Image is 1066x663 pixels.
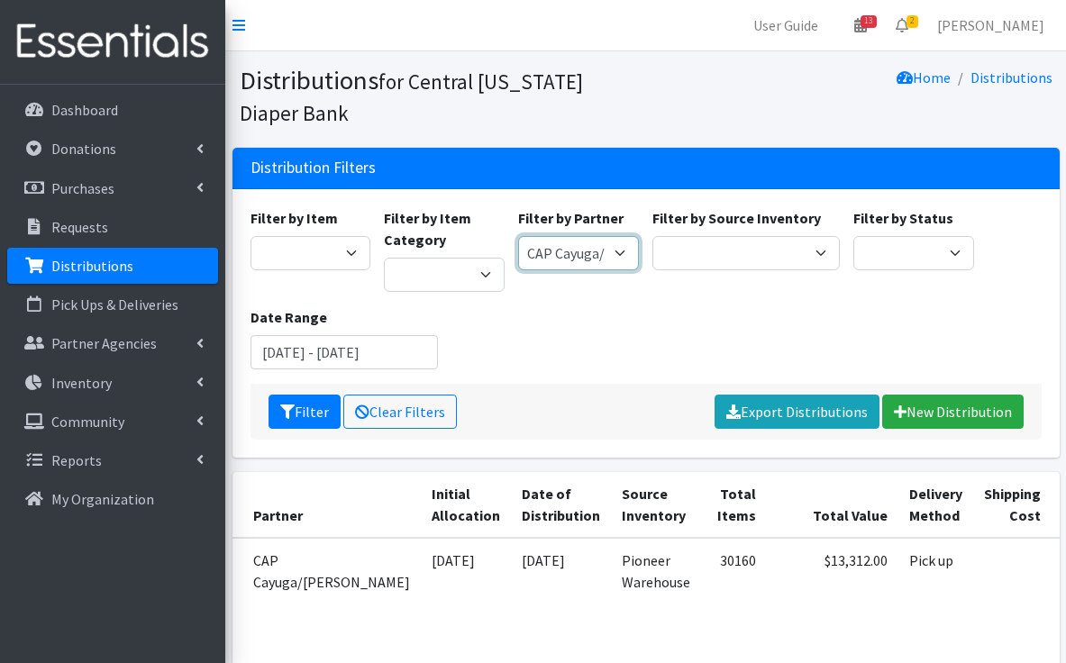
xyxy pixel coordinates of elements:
th: Total Items [701,472,767,538]
a: My Organization [7,481,218,517]
th: Shipping Cost [973,472,1052,538]
a: Purchases [7,170,218,206]
th: Delivery Method [898,472,973,538]
p: Distributions [51,257,133,275]
a: New Distribution [882,395,1024,429]
p: Inventory [51,374,112,392]
small: for Central [US_STATE] Diaper Bank [240,68,583,126]
p: Pick Ups & Deliveries [51,295,178,313]
p: Requests [51,218,108,236]
p: Purchases [51,179,114,197]
p: Dashboard [51,101,118,119]
th: Source Inventory [611,472,701,538]
label: Filter by Item [251,207,338,229]
label: Filter by Status [853,207,953,229]
a: Distributions [970,68,1052,86]
a: Home [897,68,951,86]
h1: Distributions [240,65,640,127]
a: Distributions [7,248,218,284]
span: 2 [907,15,918,28]
a: Reports [7,442,218,478]
input: January 1, 2011 - December 31, 2011 [251,335,438,369]
p: Reports [51,451,102,469]
button: Filter [269,395,341,429]
th: Initial Allocation [421,472,511,538]
p: My Organization [51,490,154,508]
a: Community [7,404,218,440]
label: Filter by Partner [518,207,624,229]
a: 13 [840,7,881,43]
th: Total Value [767,472,898,538]
span: 13 [861,15,877,28]
p: Community [51,413,124,431]
label: Filter by Item Category [384,207,505,250]
a: Donations [7,131,218,167]
a: Clear Filters [343,395,457,429]
a: Requests [7,209,218,245]
a: User Guide [739,7,833,43]
p: Donations [51,140,116,158]
th: Partner [242,472,421,538]
p: Partner Agencies [51,334,157,352]
th: Date of Distribution [511,472,611,538]
a: [PERSON_NAME] [923,7,1059,43]
a: Export Distributions [715,395,879,429]
a: Inventory [7,365,218,401]
a: Dashboard [7,92,218,128]
a: Partner Agencies [7,325,218,361]
label: Date Range [251,306,327,328]
img: HumanEssentials [7,12,218,72]
a: 2 [881,7,923,43]
a: Pick Ups & Deliveries [7,286,218,322]
h3: Distribution Filters [251,159,376,177]
label: Filter by Source Inventory [652,207,821,229]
